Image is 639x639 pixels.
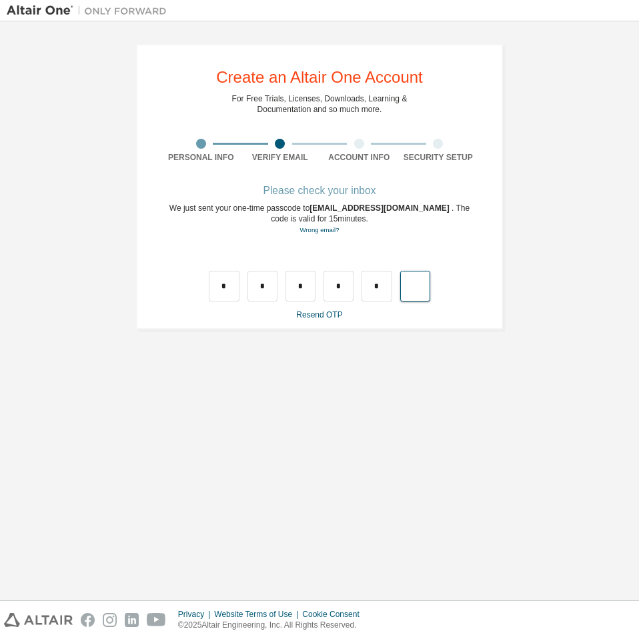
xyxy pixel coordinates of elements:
img: Altair One [7,4,173,17]
div: Security Setup [399,152,478,163]
img: linkedin.svg [125,613,139,627]
div: Website Terms of Use [214,609,302,620]
img: youtube.svg [147,613,166,627]
div: Please check your inbox [161,187,478,195]
img: instagram.svg [103,613,117,627]
div: Cookie Consent [302,609,367,620]
img: altair_logo.svg [4,613,73,627]
span: [EMAIL_ADDRESS][DOMAIN_NAME] [309,203,452,213]
img: facebook.svg [81,613,95,627]
div: For Free Trials, Licenses, Downloads, Learning & Documentation and so much more. [232,93,408,115]
a: Resend OTP [296,310,342,319]
div: Personal Info [161,152,241,163]
div: Account Info [319,152,399,163]
div: Create an Altair One Account [216,69,423,85]
a: Go back to the registration form [299,226,339,233]
div: We just sent your one-time passcode to . The code is valid for 15 minutes. [161,203,478,235]
p: © 2025 Altair Engineering, Inc. All Rights Reserved. [178,620,368,631]
div: Verify Email [241,152,320,163]
div: Privacy [178,609,214,620]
